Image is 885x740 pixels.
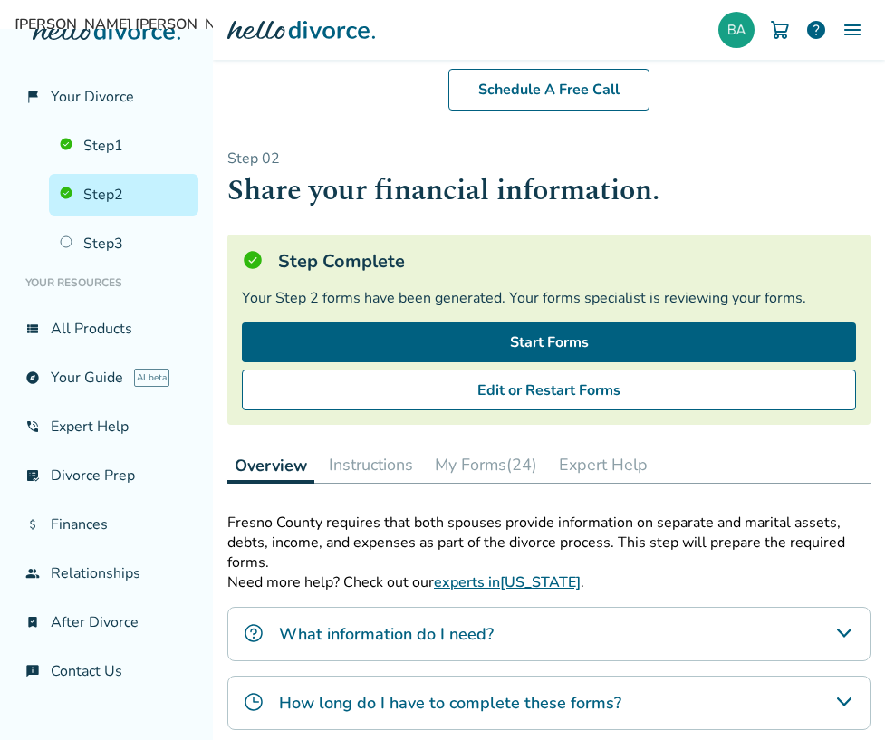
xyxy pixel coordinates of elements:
span: flag_2 [25,90,40,104]
img: brittanydesigns@hotmail.com [718,12,755,48]
span: bookmark_check [25,615,40,629]
img: How long do I have to complete these forms? [243,691,265,713]
p: Fresno County requires that both spouses provide information on separate and marital assets, debt... [227,513,871,572]
img: Cart [769,19,791,41]
button: My Forms(24) [428,447,544,483]
span: list_alt_check [25,468,40,483]
a: phone_in_talkExpert Help [14,406,198,447]
button: Instructions [322,447,420,483]
h4: How long do I have to complete these forms? [279,691,621,715]
span: [PERSON_NAME] [PERSON_NAME] [14,14,871,34]
a: Step1 [49,125,198,167]
a: experts in[US_STATE] [434,572,581,592]
iframe: Chat Widget [794,653,885,740]
span: chat_info [25,664,40,678]
span: phone_in_talk [25,419,40,434]
li: Your Resources [14,264,198,301]
button: Overview [227,447,314,484]
span: attach_money [25,517,40,532]
span: Your Divorce [51,87,134,107]
a: chat_infoContact Us [14,650,198,692]
a: Step2 [49,174,198,216]
a: bookmark_checkAfter Divorce [14,601,198,643]
h5: Step Complete [278,249,405,274]
a: list_alt_checkDivorce Prep [14,455,198,496]
button: Expert Help [552,447,655,483]
a: help [805,19,827,41]
h1: Share your financial information. [227,168,871,213]
span: AI beta [134,369,169,387]
span: group [25,566,40,581]
div: How long do I have to complete these forms? [227,676,871,730]
a: view_listAll Products [14,308,198,350]
div: Your Step 2 forms have been generated. Your forms specialist is reviewing your forms. [242,288,856,308]
a: Schedule A Free Call [448,69,649,111]
h4: What information do I need? [279,622,494,646]
a: flag_2Your Divorce [14,76,198,118]
button: Edit or Restart Forms [242,370,856,411]
a: Step3 [49,223,198,264]
a: groupRelationships [14,553,198,594]
a: attach_moneyFinances [14,504,198,545]
p: Step 0 2 [227,149,871,168]
span: view_list [25,322,40,336]
a: exploreYour GuideAI beta [14,357,198,399]
a: Start Forms [242,322,856,362]
p: Need more help? Check out our . [227,572,871,592]
img: What information do I need? [243,622,265,644]
span: explore [25,370,40,385]
div: What information do I need? [227,607,871,661]
img: Menu [842,19,863,41]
